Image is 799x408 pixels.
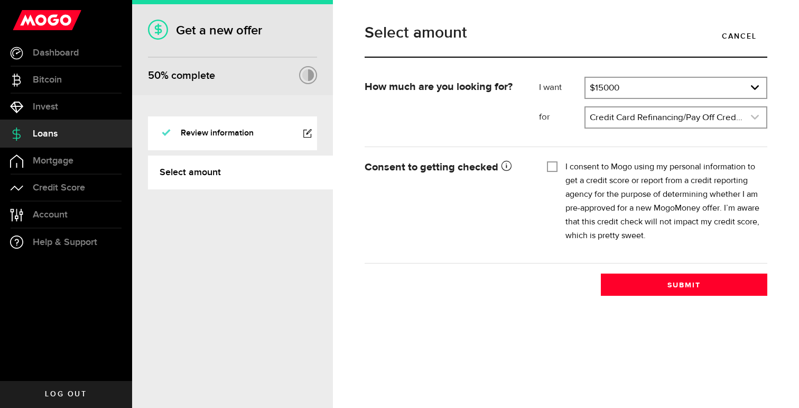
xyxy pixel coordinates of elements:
span: Invest [33,102,58,112]
label: for [539,111,584,124]
strong: Consent to getting checked [365,162,512,173]
span: Credit Score [33,183,85,193]
label: I want [539,81,584,94]
span: Bitcoin [33,75,62,85]
a: Review information [148,116,317,150]
label: I consent to Mogo using my personal information to get a credit score or report from a credit rep... [565,160,759,243]
button: Submit [601,274,767,296]
a: Cancel [711,25,767,47]
span: Help & Support [33,238,97,247]
span: Loans [33,129,58,139]
strong: How much are you looking for? [365,81,513,92]
span: Account [33,210,68,220]
a: expand select [586,78,766,98]
a: Select amount [148,156,333,189]
a: expand select [586,107,766,128]
h1: Select amount [365,25,767,41]
div: % complete [148,66,215,85]
span: 50 [148,69,161,82]
input: I consent to Mogo using my personal information to get a credit score or report from a credit rep... [547,160,558,171]
span: Log out [45,391,87,398]
h1: Get a new offer [148,23,317,38]
span: Dashboard [33,48,79,58]
button: Open LiveChat chat widget [8,4,40,36]
span: Mortgage [33,156,73,166]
